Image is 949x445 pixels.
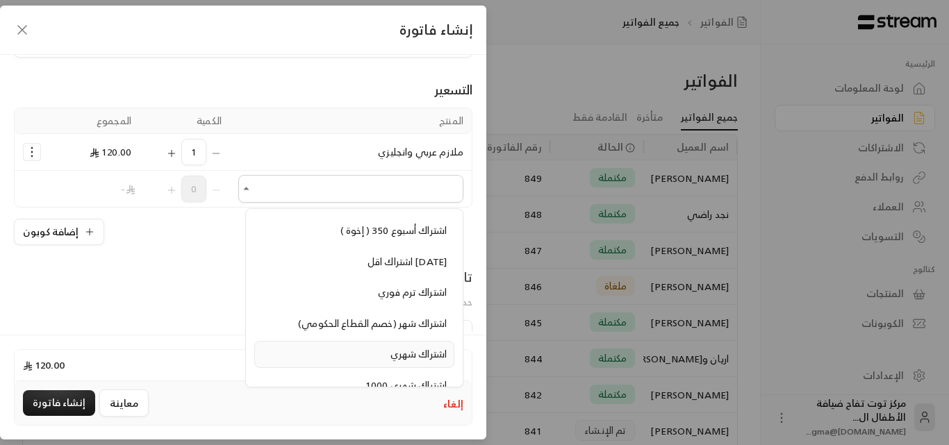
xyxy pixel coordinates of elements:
span: اشتراك شهري 1000 [365,376,447,394]
span: اشتراك شهر (خصم القطاع الحكومي) [298,314,447,332]
span: إنشاء فاتورة [399,17,472,42]
button: إلغاء [443,397,463,411]
button: إضافة كوبون [14,219,104,245]
span: اشتراك ترم فوري [378,283,447,301]
span: ملازم عربي وانجليزي [378,143,463,160]
span: اشتراك أسبوع 350 ( إخوة ) [340,221,447,239]
table: Selected Products [14,108,472,208]
span: اشتراك شهري [390,345,447,362]
td: - [49,171,140,207]
button: معاينة [99,389,149,417]
th: المنتج [230,108,472,134]
span: اشتراك اقل [DATE] [368,253,447,270]
button: إنشاء فاتورة [23,390,95,416]
th: الكمية [140,108,230,134]
span: 1 [181,139,206,165]
span: 120.00 [23,358,65,372]
span: 0 [181,176,206,202]
span: 120.00 [90,143,131,160]
button: Close [238,180,255,197]
div: التسعير [14,80,472,99]
th: المجموع [49,108,140,134]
